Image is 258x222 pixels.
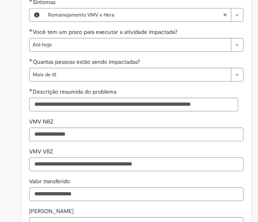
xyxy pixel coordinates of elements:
[33,38,227,51] span: Até hoje
[29,128,243,141] input: VMV NBZ
[44,8,243,21] a: Remanejamento VMV x HeraLimpar campo Sintomas
[33,88,118,95] span: Descrição resumida do problema
[219,8,231,21] abbr: Limpar campo Sintomas
[33,68,227,81] span: Mais de 10
[29,98,238,111] input: Descrição resumida do problema
[33,28,179,36] span: Você tem um prazo para executar a atividade impactada?
[29,207,75,215] span: Somente leitura - Cofre Hera
[48,8,223,21] span: Remanejamento VMV x Hera
[29,118,55,125] span: Somente leitura - VMV NBZ
[33,58,142,65] span: Quantas pessoas estão sendo impactadas?
[29,29,33,32] span: Obrigatório Preenchido
[30,8,44,21] button: Sintomas, Visualizar este registro Remanejamento VMV x Hera
[29,59,33,62] span: Obrigatório Preenchido
[29,187,243,201] input: Valor transferido
[29,88,33,92] span: Obrigatório Preenchido
[29,178,72,185] span: Somente leitura - Valor transferido
[29,157,243,171] input: VMV VBZ
[29,148,55,155] span: Somente leitura - VMV VBZ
